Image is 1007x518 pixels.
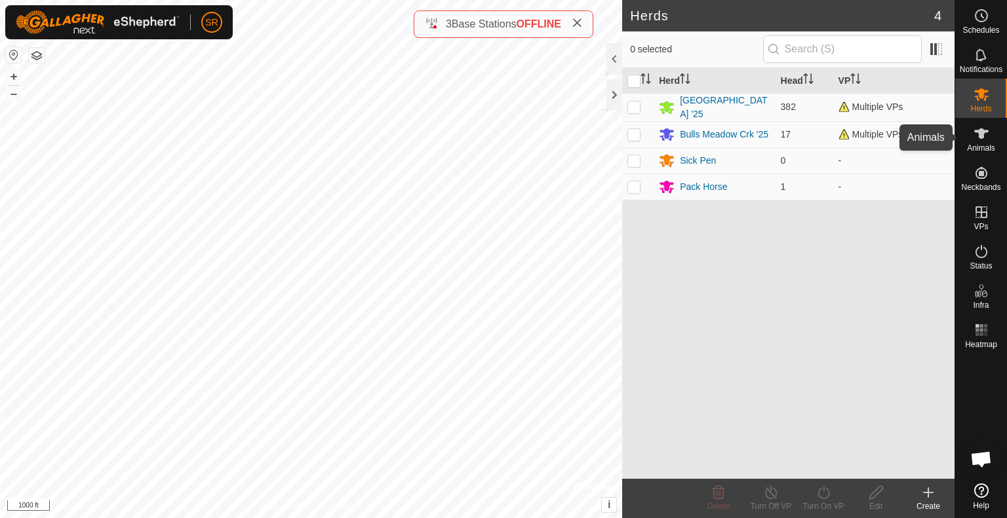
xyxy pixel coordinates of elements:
[680,154,716,168] div: Sick Pen
[850,75,861,86] p-sorticon: Activate to sort
[641,75,651,86] p-sorticon: Activate to sort
[974,223,988,231] span: VPs
[781,181,786,192] span: 1
[973,502,989,509] span: Help
[967,144,995,152] span: Animals
[680,128,768,141] div: Bulls Meadow Crk '25
[833,68,955,94] th: VP
[973,301,989,309] span: Infra
[29,48,45,64] button: Map Layers
[970,105,991,113] span: Herds
[6,47,22,63] button: Reset Map
[654,68,775,94] th: Herd
[324,501,363,513] a: Contact Us
[6,69,22,84] button: +
[16,10,180,34] img: Gallagher Logo
[517,18,561,29] span: OFFLINE
[902,500,955,512] div: Create
[205,16,218,29] span: SR
[781,155,786,166] span: 0
[680,75,690,86] p-sorticon: Activate to sort
[781,129,791,139] span: 17
[934,6,941,26] span: 4
[680,94,770,121] div: [GEOGRAPHIC_DATA] '25
[602,498,616,512] button: i
[797,500,850,512] div: Turn On VP
[680,180,727,194] div: Pack Horse
[776,68,833,94] th: Head
[839,102,903,112] span: Multiple VPs
[446,18,452,29] span: 3
[955,478,1007,515] a: Help
[962,26,999,34] span: Schedules
[970,262,992,270] span: Status
[803,75,814,86] p-sorticon: Activate to sort
[965,341,997,348] span: Heatmap
[960,65,1002,73] span: Notifications
[833,147,955,174] td: -
[6,86,22,102] button: –
[839,129,903,139] span: Multiple VPs
[260,501,309,513] a: Privacy Policy
[630,43,762,56] span: 0 selected
[608,499,610,510] span: i
[850,500,902,512] div: Edit
[962,439,1001,479] a: Open chat
[961,183,1000,191] span: Neckbands
[833,174,955,200] td: -
[781,102,796,112] span: 382
[630,8,934,24] h2: Herds
[707,502,730,511] span: Delete
[763,35,922,63] input: Search (S)
[452,18,517,29] span: Base Stations
[745,500,797,512] div: Turn Off VP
